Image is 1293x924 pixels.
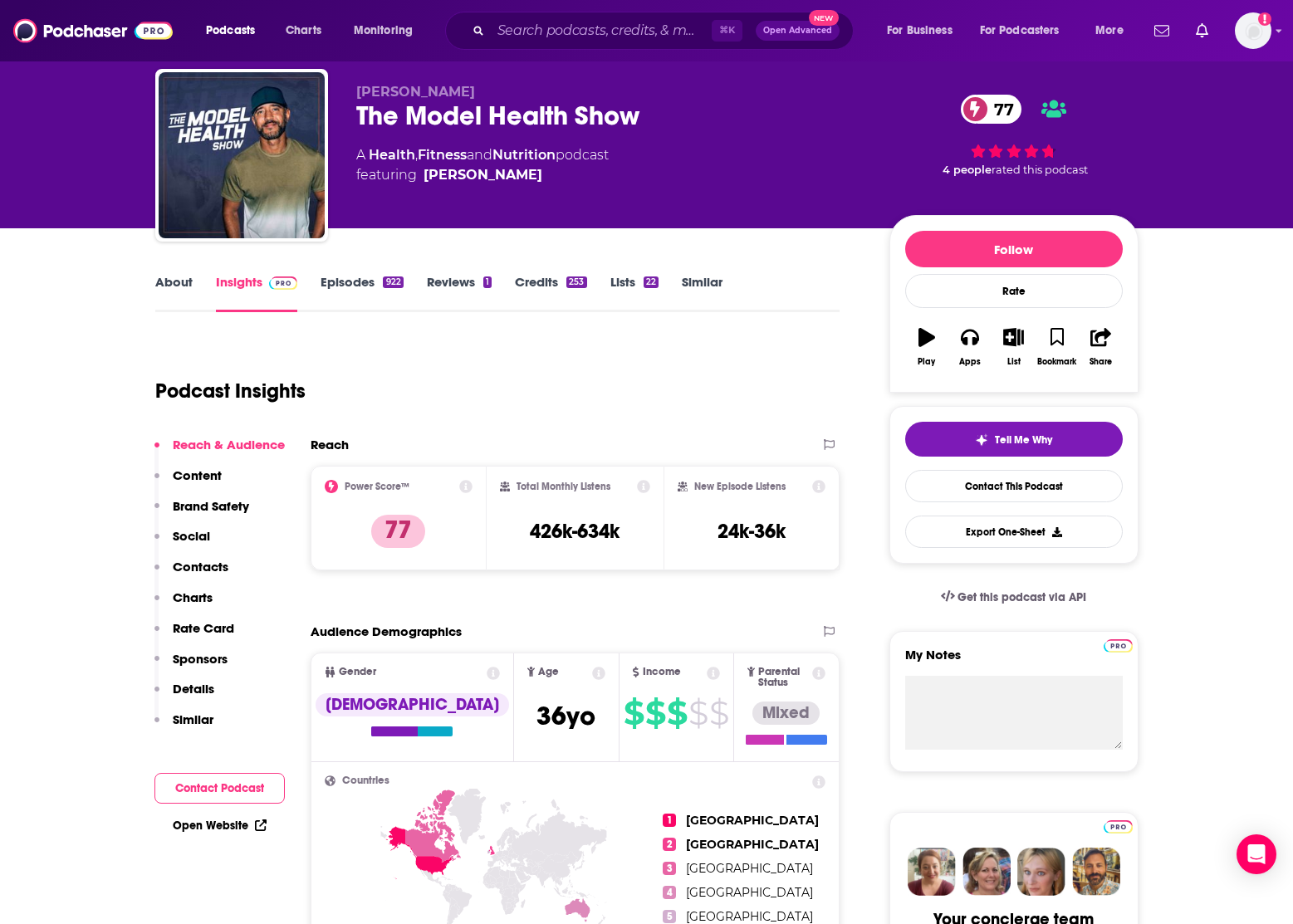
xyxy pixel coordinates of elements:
span: 2 [663,838,676,851]
div: Open Intercom Messenger [1237,834,1276,874]
span: Get this podcast via API [958,590,1086,604]
img: Barbara Profile [962,848,1011,896]
h2: Audience Demographics [311,623,462,639]
button: open menu [875,17,973,44]
span: New [809,10,839,26]
div: List [1007,357,1021,367]
button: Social [154,528,210,559]
button: Contacts [154,559,228,589]
div: Share [1090,357,1112,367]
div: A podcast [356,145,609,185]
span: Parental Status [758,667,810,688]
button: Charts [154,589,213,620]
img: Podchaser Pro [1104,639,1133,653]
p: Brand Safety [173,498,249,514]
a: Charts [275,17,331,44]
button: Show profile menu [1235,12,1271,49]
span: $ [645,700,665,726]
span: [GEOGRAPHIC_DATA] [686,861,813,876]
button: Open AdvancedNew [756,21,840,41]
div: [DEMOGRAPHIC_DATA] [316,693,509,716]
span: 4 [663,886,676,899]
a: Podchaser - Follow, Share and Rate Podcasts [13,15,173,46]
button: Rate Card [154,620,234,651]
span: [PERSON_NAME] [356,84,475,100]
a: Open Website [173,819,267,833]
span: 1 [663,814,676,827]
button: open menu [1084,17,1144,44]
p: Charts [173,589,213,605]
span: $ [709,700,728,726]
div: Apps [959,357,981,367]
p: Contacts [173,559,228,574]
a: Reviews1 [427,274,492,312]
p: Sponsors [173,651,228,667]
button: Sponsors [154,651,228,682]
span: Open Advanced [763,27,832,35]
span: $ [624,700,644,726]
div: Bookmark [1037,357,1076,367]
h3: 426k-634k [530,519,620,544]
a: Show notifications dropdown [1148,17,1176,45]
button: Details [154,681,214,711]
a: Pro website [1104,637,1133,653]
a: Credits253 [515,274,586,312]
span: 5 [663,910,676,923]
span: Logged in as gracemyron [1235,12,1271,49]
button: Play [905,317,948,377]
span: ⌘ K [712,20,742,42]
a: Similar [682,274,722,312]
button: Content [154,467,222,498]
span: rated this podcast [992,164,1088,176]
img: tell me why sparkle [975,433,988,447]
span: 4 people [943,164,992,176]
button: Follow [905,231,1123,267]
div: Rate [905,274,1123,308]
button: Contact Podcast [154,773,285,804]
p: Reach & Audience [173,437,285,452]
a: 77 [961,95,1022,124]
span: [GEOGRAPHIC_DATA] [686,909,813,924]
a: Health [369,147,415,163]
span: For Podcasters [980,19,1060,42]
div: Mixed [752,702,820,725]
span: , [415,147,418,163]
span: Tell Me Why [995,433,1052,447]
h2: Reach [311,437,349,452]
span: Charts [286,19,321,42]
img: Jules Profile [1017,848,1065,896]
button: Apps [948,317,992,377]
button: open menu [342,17,434,44]
a: Fitness [418,147,467,163]
span: For Business [887,19,953,42]
button: tell me why sparkleTell Me Why [905,422,1123,457]
button: Similar [154,711,213,742]
button: List [992,317,1035,377]
button: Bookmark [1036,317,1079,377]
p: Similar [173,711,213,727]
h2: Power Score™ [345,481,409,492]
span: $ [688,700,708,726]
label: My Notes [905,647,1123,676]
a: Get this podcast via API [928,577,1100,618]
img: Podchaser Pro [1104,820,1133,834]
span: [GEOGRAPHIC_DATA] [686,813,819,828]
div: Search podcasts, credits, & more... [461,12,869,50]
a: Nutrition [492,147,556,163]
a: Shawn Stevenson [424,165,542,185]
div: 77 4 peoplerated this podcast [889,84,1139,187]
span: Income [643,667,681,677]
input: Search podcasts, credits, & more... [491,17,712,44]
a: About [155,274,193,312]
span: Podcasts [206,19,255,42]
span: [GEOGRAPHIC_DATA] [686,885,813,900]
a: Lists22 [610,274,659,312]
div: 253 [566,276,586,288]
h3: 24k-36k [718,519,786,544]
button: open menu [194,17,277,44]
p: Rate Card [173,620,234,636]
p: 77 [371,515,425,548]
img: Podchaser Pro [269,276,298,290]
h2: Total Monthly Listens [517,481,610,492]
span: featuring [356,165,609,185]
